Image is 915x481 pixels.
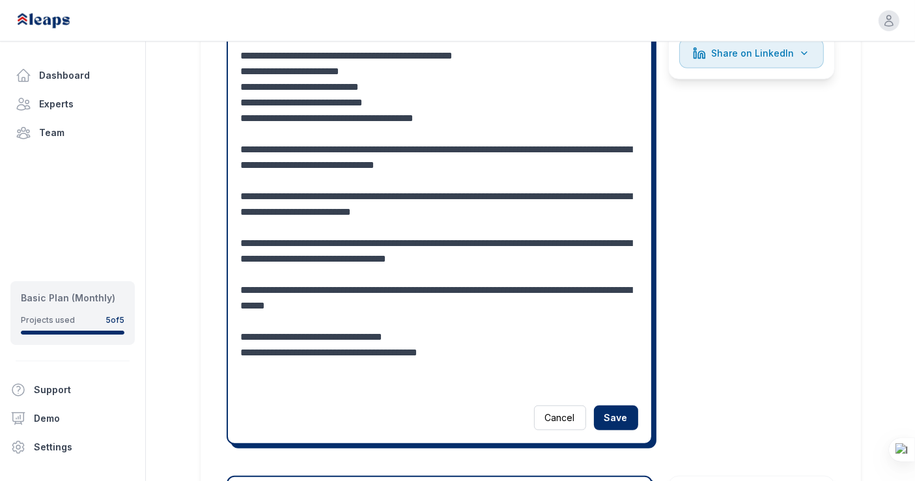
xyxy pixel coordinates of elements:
img: Leaps [16,7,99,35]
a: Settings [5,434,140,460]
button: Cancel [534,405,586,430]
div: Basic Plan (Monthly) [21,292,124,305]
div: 5 of 5 [106,315,124,325]
button: Save [594,405,638,430]
div: Projects used [21,315,75,325]
span: Share on LinkedIn [711,47,794,60]
a: Experts [10,91,135,117]
a: Demo [5,405,140,432]
a: Team [10,120,135,146]
button: Support [5,377,130,403]
a: Dashboard [10,62,135,89]
button: Share on LinkedIn [679,38,824,68]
